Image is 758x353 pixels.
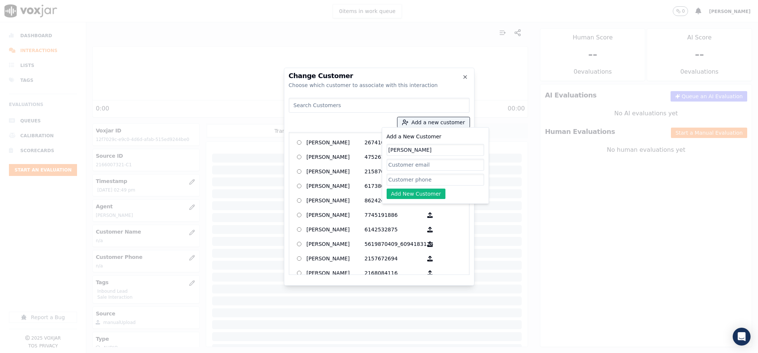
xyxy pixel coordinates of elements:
input: [PERSON_NAME] 6142532875 [297,227,302,232]
p: [PERSON_NAME] [307,267,365,279]
input: [PERSON_NAME] 2158707614 [297,169,302,174]
div: Open Intercom Messenger [733,328,751,346]
input: Customer phone [387,174,484,186]
button: [PERSON_NAME] 2157672694 [423,253,437,264]
p: [PERSON_NAME] [307,224,365,235]
div: Choose which customer to associate with this interaction [289,81,470,89]
input: Customer email [387,159,484,171]
button: [PERSON_NAME] 7745191886 [423,209,437,221]
input: [PERSON_NAME] 5619870409_6094183124 [297,242,302,247]
input: [PERSON_NAME] 4752610421 [297,155,302,160]
button: [PERSON_NAME] 2168084116 [423,267,437,279]
p: 2674106790 [365,137,423,148]
input: [PERSON_NAME] 8624240326 [297,198,302,203]
p: [PERSON_NAME] [307,180,365,192]
p: [PERSON_NAME] [307,253,365,264]
input: [PERSON_NAME] 6173808758 [297,184,302,189]
input: Customer name [387,144,484,156]
input: [PERSON_NAME] 7745191886 [297,213,302,218]
label: Add a New Customer [387,134,442,139]
p: 4752610421 [365,151,423,163]
p: 8624240326 [365,195,423,206]
p: 6142532875 [365,224,423,235]
input: [PERSON_NAME] 2157672694 [297,256,302,261]
p: 2157672694 [365,253,423,264]
input: Search Customers [289,98,470,113]
button: [PERSON_NAME] 5619870409_6094183124 [423,238,437,250]
button: [PERSON_NAME] 6142532875 [423,224,437,235]
p: [PERSON_NAME] [307,137,365,148]
p: [PERSON_NAME] [307,209,365,221]
p: [PERSON_NAME] [307,195,365,206]
h2: Change Customer [289,73,470,79]
p: [PERSON_NAME] [307,151,365,163]
button: Add a new customer [397,117,470,128]
p: 5619870409_6094183124 [365,238,423,250]
p: [PERSON_NAME] [307,238,365,250]
p: 6173808758 [365,180,423,192]
p: 2168084116 [365,267,423,279]
input: [PERSON_NAME] 2168084116 [297,271,302,276]
p: 7745191886 [365,209,423,221]
button: Add New Customer [387,189,446,199]
input: [PERSON_NAME] 2674106790 [297,140,302,145]
p: 2158707614 [365,166,423,177]
p: [PERSON_NAME] [307,166,365,177]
